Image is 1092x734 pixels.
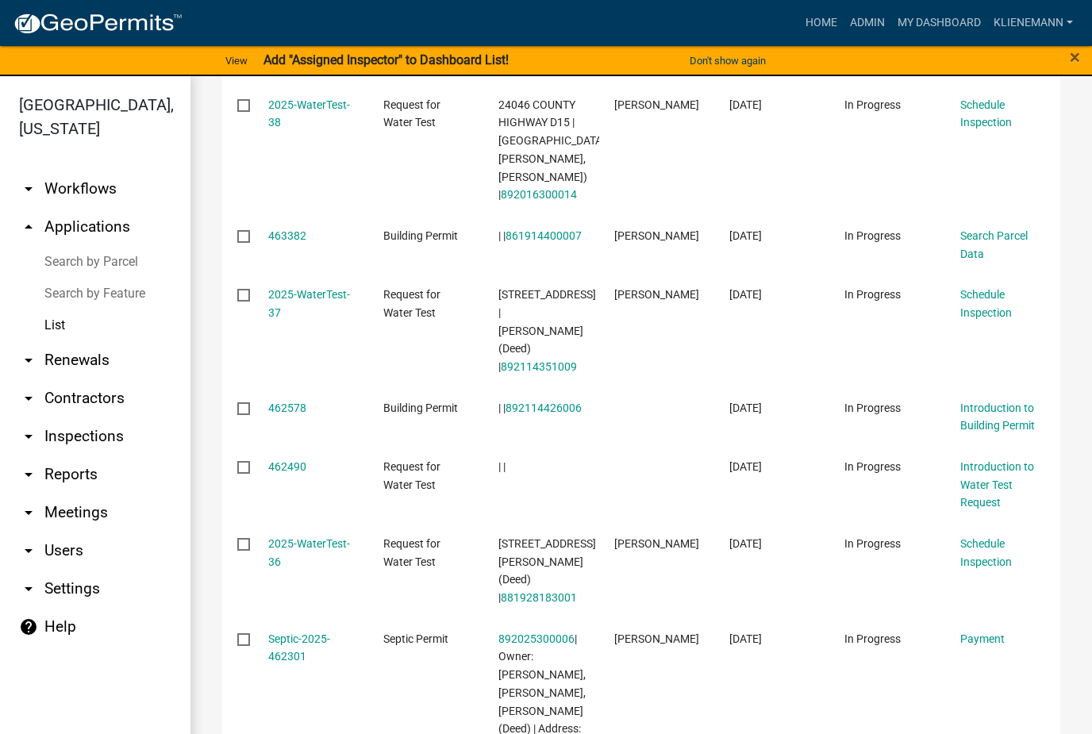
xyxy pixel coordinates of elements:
a: 2025-WaterTest-38 [268,98,350,129]
a: 892016300014 [501,188,577,201]
i: arrow_drop_up [19,217,38,236]
span: In Progress [844,402,901,414]
span: KATHY ALVINA SILVEST [614,288,699,301]
i: arrow_drop_down [19,427,38,446]
a: 2025-WaterTest-37 [268,288,350,319]
a: Home [799,8,844,38]
span: In Progress [844,632,901,645]
span: In Progress [844,229,901,242]
a: View [219,48,254,74]
span: In Progress [844,288,901,301]
span: Request for Water Test [383,288,440,319]
span: Jennifer Winters [614,98,699,111]
span: 08/12/2025 [729,460,762,473]
span: | | 892114426006 [498,402,582,414]
span: × [1070,46,1080,68]
a: 463382 [268,229,306,242]
button: Close [1070,48,1080,67]
span: | | [498,460,506,473]
i: help [19,617,38,636]
a: Schedule Inspection [960,537,1012,568]
a: My Dashboard [891,8,987,38]
a: 861914400007 [506,229,582,242]
span: Request for Water Test [383,98,440,129]
a: 462578 [268,402,306,414]
span: Request for Water Test [383,537,440,568]
i: arrow_drop_down [19,389,38,408]
a: 2025-WaterTest-36 [268,537,350,568]
a: Search Parcel Data [960,229,1028,260]
i: arrow_drop_down [19,579,38,598]
span: | | 861914400007 [498,229,582,242]
a: klienemann [987,8,1079,38]
a: 892114351009 [501,360,577,373]
span: 08/11/2025 [729,537,762,550]
strong: Add "Assigned Inspector" to Dashboard List! [263,52,509,67]
span: Request for Water Test [383,460,440,491]
i: arrow_drop_down [19,503,38,522]
i: arrow_drop_down [19,465,38,484]
span: 20209 135TH ST | Silvest, Kathleen A (Deed) | 892114351009 [498,288,596,373]
i: arrow_drop_down [19,179,38,198]
a: Admin [844,8,891,38]
span: 08/13/2025 [729,98,762,111]
span: Building Permit [383,229,458,242]
span: 105 S RIVER RD | Dilley, Brandon (Deed) | 881928183001 [498,537,596,604]
a: Septic-2025-462301 [268,632,330,663]
span: In Progress [844,98,901,111]
a: Schedule Inspection [960,288,1012,319]
a: 462490 [268,460,306,473]
i: arrow_drop_down [19,351,38,370]
span: 08/13/2025 [729,288,762,301]
span: In Progress [844,460,901,473]
span: Septic Permit [383,632,448,645]
a: 881928183001 [501,591,577,604]
span: 08/12/2025 [729,402,762,414]
a: 892114426006 [506,402,582,414]
a: Introduction to Water Test Request [960,460,1034,509]
span: Denise Smith [614,229,699,242]
a: 892025300006 [498,632,575,645]
i: arrow_drop_down [19,541,38,560]
span: Building Permit [383,402,458,414]
span: 24046 COUNTY HIGHWAY D15 | Winters, Gregg Winters, Jennifer (Deed) | 892016300014 [498,98,608,202]
button: Don't show again [683,48,772,74]
span: Brandon Morton [614,632,699,645]
span: In Progress [844,537,901,550]
a: Schedule Inspection [960,98,1012,129]
a: Payment [960,632,1005,645]
span: 08/11/2025 [729,632,762,645]
a: Introduction to Building Permit [960,402,1035,432]
span: Brandon [614,537,699,550]
span: 08/13/2025 [729,229,762,242]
